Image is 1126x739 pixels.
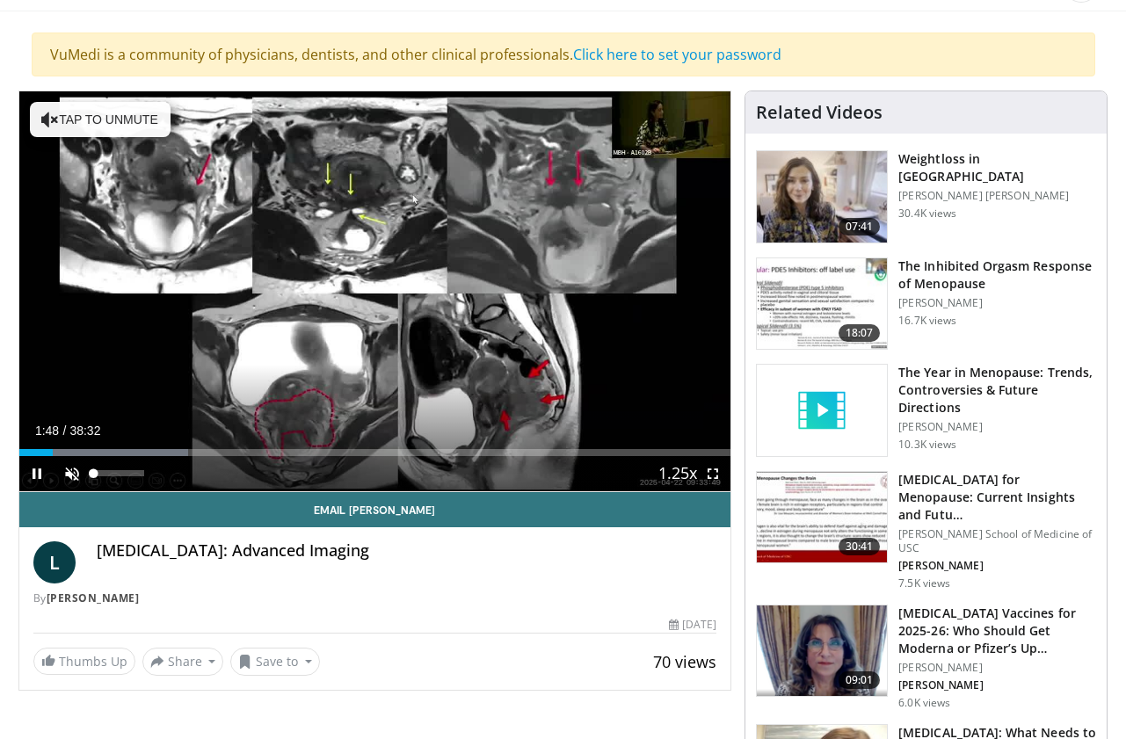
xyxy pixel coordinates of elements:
[695,456,730,491] button: Fullscreen
[19,492,731,527] a: Email [PERSON_NAME]
[35,424,59,438] span: 1:48
[653,651,716,672] span: 70 views
[839,671,881,689] span: 09:01
[898,696,950,710] p: 6.0K views
[19,449,731,456] div: Progress Bar
[756,605,1096,710] a: 09:01 [MEDICAL_DATA] Vaccines for 2025-26: Who Should Get Moderna or Pfizer’s Up… [PERSON_NAME] [...
[898,527,1096,555] p: [PERSON_NAME] School of Medicine of USC
[757,605,887,697] img: 4e370bb1-17f0-4657-a42f-9b995da70d2f.png.150x105_q85_crop-smart_upscale.png
[898,364,1096,417] h3: The Year in Menopause: Trends, Controversies & Future Directions
[756,471,1096,590] a: 30:41 [MEDICAL_DATA] for Menopause: Current Insights and Futu… [PERSON_NAME] School of Medicine o...
[573,45,781,64] a: Click here to set your password
[839,324,881,342] span: 18:07
[757,151,887,243] img: 9983fed1-7565-45be-8934-aef1103ce6e2.150x105_q85_crop-smart_upscale.jpg
[898,559,1096,573] p: [PERSON_NAME]
[32,33,1095,76] div: VuMedi is a community of physicians, dentists, and other clinical professionals.
[898,150,1096,185] h3: Weightloss in [GEOGRAPHIC_DATA]
[898,678,1096,692] p: [PERSON_NAME]
[94,470,144,476] div: Volume Level
[669,617,716,633] div: [DATE]
[33,648,135,675] a: Thumbs Up
[898,576,950,590] p: 7.5K views
[839,538,881,555] span: 30:41
[898,296,1096,310] p: [PERSON_NAME]
[898,420,1096,434] p: [PERSON_NAME]
[756,150,1096,243] a: 07:41 Weightloss in [GEOGRAPHIC_DATA] [PERSON_NAME] [PERSON_NAME] 30.4K views
[756,102,883,123] h4: Related Videos
[898,257,1096,293] h3: The Inhibited Orgasm Response of Menopause
[97,541,717,561] h4: [MEDICAL_DATA]: Advanced Imaging
[756,257,1096,351] a: 18:07 The Inhibited Orgasm Response of Menopause [PERSON_NAME] 16.7K views
[19,91,731,492] video-js: Video Player
[757,365,887,456] img: video_placeholder_short.svg
[33,590,717,606] div: By
[757,258,887,350] img: 283c0f17-5e2d-42ba-a87c-168d447cdba4.150x105_q85_crop-smart_upscale.jpg
[660,456,695,491] button: Playback Rate
[230,648,320,676] button: Save to
[898,438,956,452] p: 10.3K views
[839,218,881,235] span: 07:41
[142,648,224,676] button: Share
[47,590,140,605] a: [PERSON_NAME]
[756,364,1096,457] a: The Year in Menopause: Trends, Controversies & Future Directions [PERSON_NAME] 10.3K views
[898,471,1096,524] h3: [MEDICAL_DATA] for Menopause: Current Insights and Futu…
[898,206,956,221] p: 30.4K views
[898,314,956,328] p: 16.7K views
[19,456,54,491] button: Pause
[54,456,90,491] button: Unmute
[33,541,76,583] a: L
[898,189,1096,203] p: [PERSON_NAME] [PERSON_NAME]
[30,102,171,137] button: Tap to unmute
[898,661,1096,675] p: [PERSON_NAME]
[898,605,1096,657] h3: [MEDICAL_DATA] Vaccines for 2025-26: Who Should Get Moderna or Pfizer’s Up…
[69,424,100,438] span: 38:32
[63,424,67,438] span: /
[757,472,887,563] img: 47271b8a-94f4-49c8-b914-2a3d3af03a9e.150x105_q85_crop-smart_upscale.jpg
